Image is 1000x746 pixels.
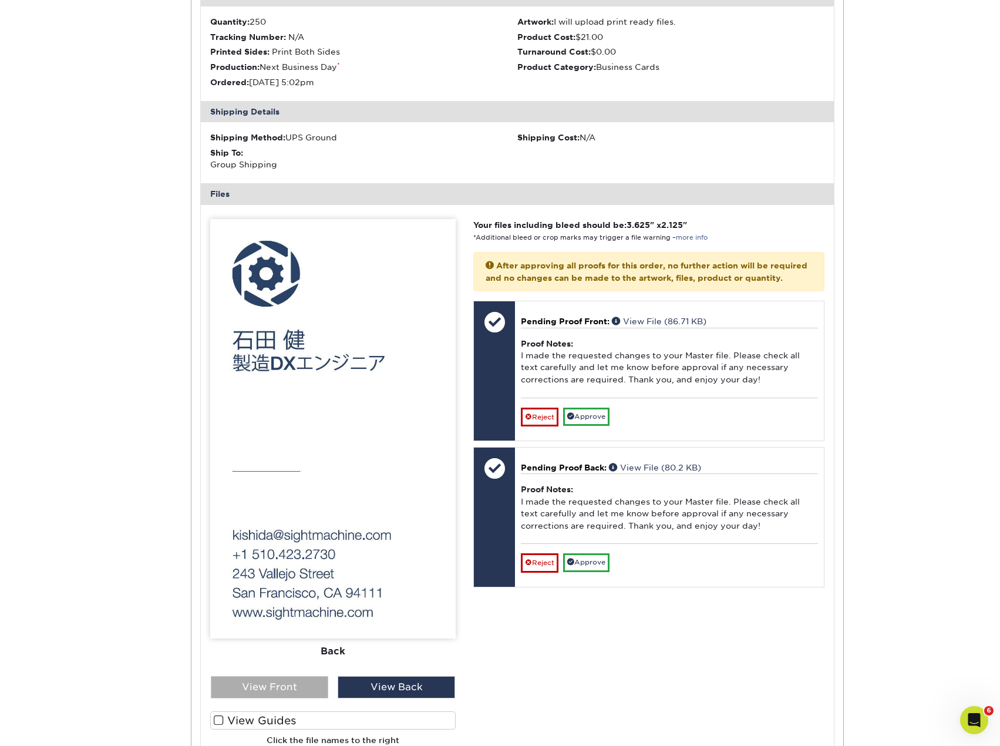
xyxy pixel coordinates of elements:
div: Group Shipping [210,147,517,171]
div: View Back [338,676,455,698]
button: Emoji picker [37,385,46,394]
div: I made the requested changes to your Master file. Please check all text carefully and let me know... [521,473,817,543]
strong: Shipping Method: [210,133,285,142]
label: View Guides [210,711,456,730]
button: Upload attachment [18,385,28,394]
div: ok great! :) We're here until 5p EST if you have additional questions. Have a wonderful day.[PERS... [9,308,193,357]
span: Print Both Sides [272,47,340,56]
a: View File (86.71 KB) [612,317,706,326]
strong: Your files including bleed should be: " x " [473,220,687,230]
div: Close [206,5,227,26]
strong: Product Cost: [517,32,575,42]
span: Pending Proof Front: [521,317,610,326]
strong: Product Category: [517,62,596,72]
li: [DATE] 5:02pm [210,76,517,88]
span: N/A [288,32,304,42]
strong: Shipping Cost: [517,133,580,142]
span: 2.125 [661,220,683,230]
div: View Front [211,676,328,698]
a: more info [676,234,708,241]
div: Files [201,183,834,204]
div: You're welcome. Once you review/ approve, those will be sent to production. Would there be any ot... [9,204,193,264]
div: OK thank you [160,176,216,187]
li: 250 [210,16,517,28]
a: Reject [521,553,558,572]
strong: Ordered: [210,78,249,87]
span: Pending Proof Back: [521,463,607,472]
strong: Production: [210,62,260,72]
li: $0.00 [517,46,824,58]
h1: [PERSON_NAME] [57,6,133,15]
small: *Additional bleed or crop marks may trigger a file warning – [473,234,708,241]
strong: After approving all proofs for this order, no further action will be required and no changes can ... [486,261,807,282]
div: Shipping Details [201,101,834,122]
div: I am on it [167,273,225,299]
li: $21.00 [517,31,824,43]
iframe: Intercom live chat [960,706,988,734]
textarea: Message… [10,360,225,380]
strong: Quantity: [210,17,250,26]
div: Jenny says… [9,204,225,273]
div: Jeffrey says… [9,273,225,308]
div: The address to be used is: [STREET_ADDRESS] [52,71,216,94]
strong: Proof Notes: [521,485,573,494]
strong: Artwork: [517,17,554,26]
div: Back [210,639,456,664]
div: I see that those typesetting changes are currently in the order for your proof review. [9,110,193,159]
button: Send a message… [200,380,220,399]
div: I made the requested changes to your Master file. Please check all text carefully and let me know... [521,328,817,398]
button: Start recording [75,385,84,394]
strong: Proof Notes: [521,339,573,348]
li: I will upload print ready files. [517,16,824,28]
li: Business Cards [517,61,824,73]
a: Approve [563,553,610,572]
strong: Tracking Number: [210,32,286,42]
div: Jenny says… [9,308,225,383]
a: View File (80.2 KB) [609,463,701,472]
div: You're welcome. Once you review/ approve, those will be sent to production. Would there be any ot... [19,211,183,257]
span: 3.625 [627,220,650,230]
div: Jeffrey says… [9,169,225,204]
div: N/A [517,132,824,143]
a: Reject [521,408,558,426]
div: ok great! :) We're here until 5p EST if you have additional questions. Have a wonderful day. [19,315,183,350]
div: UPS Ground [210,132,517,143]
strong: Printed Sides: [210,47,270,56]
a: [EMAIL_ADDRESS][DOMAIN_NAME] [72,33,216,43]
strong: Ship To: [210,148,243,157]
div: The address to be used is: [STREET_ADDRESS] [42,64,225,101]
button: go back [8,5,30,27]
a: Approve [563,408,610,426]
li: Next Business Day [210,61,517,73]
span: 6 [984,706,994,715]
div: I see that those typesetting changes are currently in the order for your proof review. [19,117,183,152]
p: Active [57,15,80,26]
button: Home [184,5,206,27]
div: I am on it [177,280,216,292]
img: Profile image for Jenny [33,6,52,25]
div: OK thank you [151,169,225,194]
strong: Turnaround Cost: [517,47,591,56]
button: Gif picker [56,385,65,394]
div: Jeffrey says… [9,64,225,110]
div: Jenny says… [9,110,225,169]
